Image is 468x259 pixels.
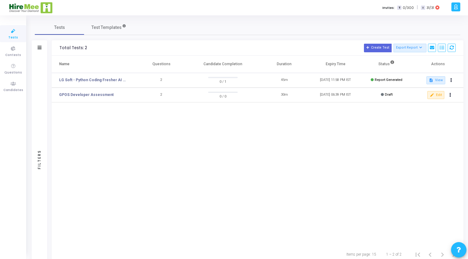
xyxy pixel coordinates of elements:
button: Export Report [393,44,426,52]
span: I [421,6,425,10]
span: Draft [385,93,393,97]
th: Name [52,56,136,73]
mat-icon: description [429,78,433,82]
span: Candidates [3,88,23,93]
button: View [426,76,445,84]
span: Report Generated [375,78,402,82]
div: 15 [372,252,376,257]
span: Tests [8,35,18,40]
span: Tests [54,24,65,31]
span: 0/300 [403,5,414,10]
th: Expiry Time [310,56,361,73]
td: 2 [136,73,187,88]
td: [DATE] 06:39 PM IST [310,88,361,102]
th: Status [361,56,412,73]
th: Actions [412,56,463,73]
th: Duration [259,56,310,73]
button: Edit [427,91,444,99]
td: 45m [259,73,310,88]
span: 0 / 1 [208,78,238,84]
button: Create Test [364,44,392,52]
div: 1 – 2 of 2 [386,252,402,257]
td: 2 [136,88,187,102]
span: T [397,6,401,10]
span: Contests [5,53,21,58]
span: 31/31 [426,5,434,10]
span: Test Templates [91,24,122,31]
mat-icon: edit [430,93,434,97]
div: Total Tests: 2 [59,46,87,50]
span: | [417,4,418,11]
div: Filters [37,126,42,193]
th: Questions [136,56,187,73]
a: GPOS Developer Assessment [59,92,114,98]
img: logo [9,2,53,14]
span: Questions [4,70,22,75]
td: 30m [259,88,310,102]
label: Invites: [382,5,395,10]
th: Candidate Completion [187,56,259,73]
div: Items per page: [346,252,371,257]
td: [DATE] 11:58 PM IST [310,73,361,88]
span: 0 / 0 [208,93,238,99]
a: LG Soft - Python Coding Fresher AI and ML [59,77,126,83]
